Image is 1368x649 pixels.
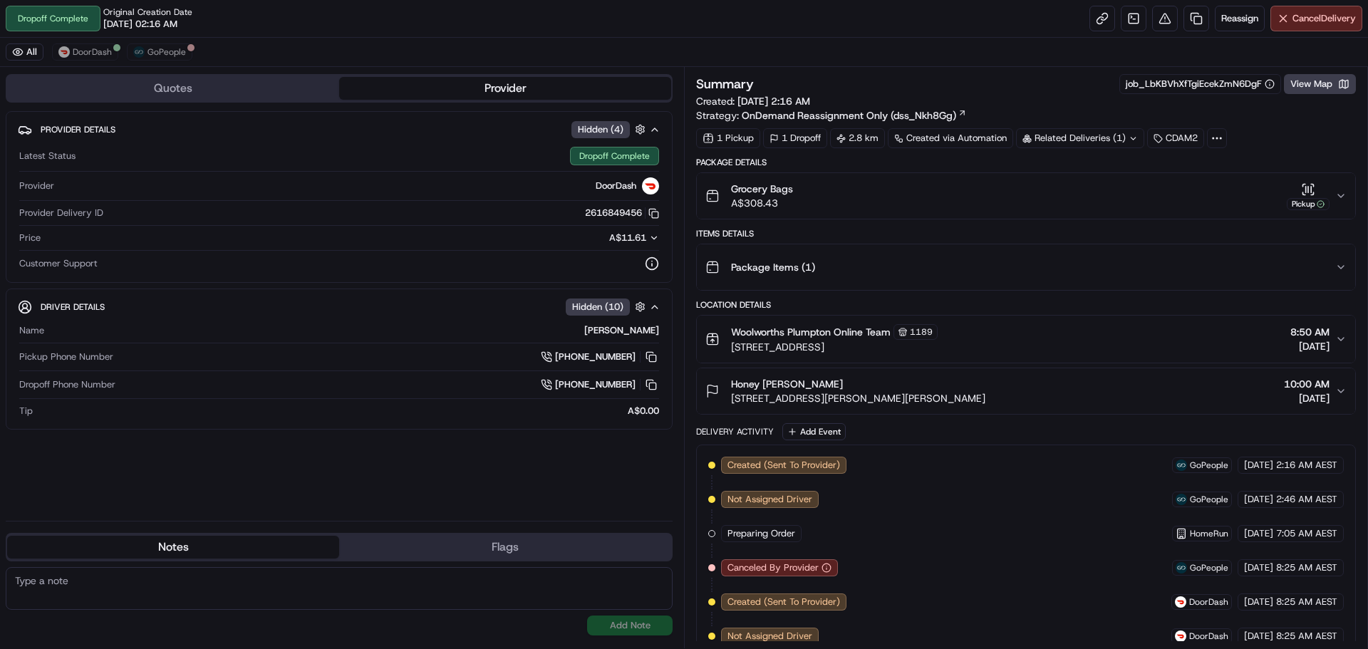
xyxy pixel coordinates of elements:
[541,377,659,393] a: [PHONE_NUMBER]
[19,207,103,219] span: Provider Delivery ID
[696,78,754,90] h3: Summary
[120,208,132,219] div: 💻
[19,232,41,244] span: Price
[1175,596,1186,608] img: doordash_logo_v2.png
[339,536,671,559] button: Flags
[697,316,1355,363] button: Woolworths Plumpton Online Team1189[STREET_ADDRESS]8:50 AM[DATE]
[737,95,810,108] span: [DATE] 2:16 AM
[6,43,43,61] button: All
[115,201,234,227] a: 💻API Documentation
[1290,339,1330,353] span: [DATE]
[103,6,192,18] span: Original Creation Date
[609,232,646,244] span: A$11.61
[7,536,339,559] button: Notes
[541,349,659,365] a: [PHONE_NUMBER]
[534,232,659,244] button: A$11.61
[14,136,40,162] img: 1736555255976-a54dd68f-1ca7-489b-9aae-adbdc363a1c4
[1016,128,1144,148] div: Related Deliveries (1)
[696,157,1356,168] div: Package Details
[9,201,115,227] a: 📗Knowledge Base
[731,182,793,196] span: Grocery Bags
[696,128,760,148] div: 1 Pickup
[1126,78,1275,90] div: job_LbKBVhXfTgiEcekZmN6DgF
[142,242,172,252] span: Pylon
[888,128,1013,148] a: Created via Automation
[50,324,659,337] div: [PERSON_NAME]
[1190,562,1228,573] span: GoPeople
[48,136,234,150] div: Start new chat
[572,301,623,313] span: Hidden ( 10 )
[7,77,339,100] button: Quotes
[1244,596,1273,608] span: [DATE]
[696,299,1356,311] div: Location Details
[1215,6,1265,31] button: Reassign
[731,196,793,210] span: A$308.43
[1284,377,1330,391] span: 10:00 AM
[100,241,172,252] a: Powered byPylon
[52,43,118,61] button: DoorDash
[14,208,26,219] div: 📗
[696,426,774,437] div: Delivery Activity
[697,244,1355,290] button: Package Items (1)
[19,150,76,162] span: Latest Status
[147,46,186,58] span: GoPeople
[1276,493,1337,506] span: 2:46 AM AEST
[731,260,815,274] span: Package Items ( 1 )
[555,351,636,363] span: [PHONE_NUMBER]
[1276,527,1337,540] span: 7:05 AM AEST
[696,108,967,123] div: Strategy:
[41,301,105,313] span: Driver Details
[1292,12,1356,25] span: Cancel Delivery
[731,340,938,354] span: [STREET_ADDRESS]
[37,92,256,107] input: Got a question? Start typing here...
[1287,182,1330,210] button: Pickup
[73,46,112,58] span: DoorDash
[1284,74,1356,94] button: View Map
[41,124,115,135] span: Provider Details
[14,14,43,43] img: Nash
[696,228,1356,239] div: Items Details
[910,326,933,338] span: 1189
[1290,325,1330,339] span: 8:50 AM
[1244,459,1273,472] span: [DATE]
[585,207,659,219] button: 2616849456
[1276,630,1337,643] span: 8:25 AM AEST
[1176,460,1187,471] img: gopeople_logo.png
[242,140,259,157] button: Start new chat
[19,324,44,337] span: Name
[1244,493,1273,506] span: [DATE]
[48,150,180,162] div: We're available if you need us!
[731,391,985,405] span: [STREET_ADDRESS][PERSON_NAME][PERSON_NAME]
[1287,198,1330,210] div: Pickup
[566,298,649,316] button: Hidden (10)
[578,123,623,136] span: Hidden ( 4 )
[1189,596,1228,608] span: DoorDash
[727,493,812,506] span: Not Assigned Driver
[727,561,819,574] span: Canceled By Provider
[1190,460,1228,471] span: GoPeople
[742,108,967,123] a: OnDemand Reassignment Only (dss_Nkh8Gg)
[642,177,659,194] img: doordash_logo_v2.png
[14,57,259,80] p: Welcome 👋
[1147,128,1204,148] div: CDAM2
[1190,494,1228,505] span: GoPeople
[727,527,795,540] span: Preparing Order
[38,405,659,417] div: A$0.00
[18,295,660,318] button: Driver DetailsHidden (10)
[1175,630,1186,642] img: doordash_logo_v2.png
[103,18,177,31] span: [DATE] 02:16 AM
[1221,12,1258,25] span: Reassign
[571,120,649,138] button: Hidden (4)
[696,94,810,108] span: Created:
[1176,562,1187,573] img: gopeople_logo.png
[133,46,145,58] img: gopeople_logo.png
[1244,561,1273,574] span: [DATE]
[782,423,846,440] button: Add Event
[1190,528,1228,539] span: HomeRun
[58,46,70,58] img: doordash_logo_v2.png
[28,207,109,221] span: Knowledge Base
[727,596,840,608] span: Created (Sent To Provider)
